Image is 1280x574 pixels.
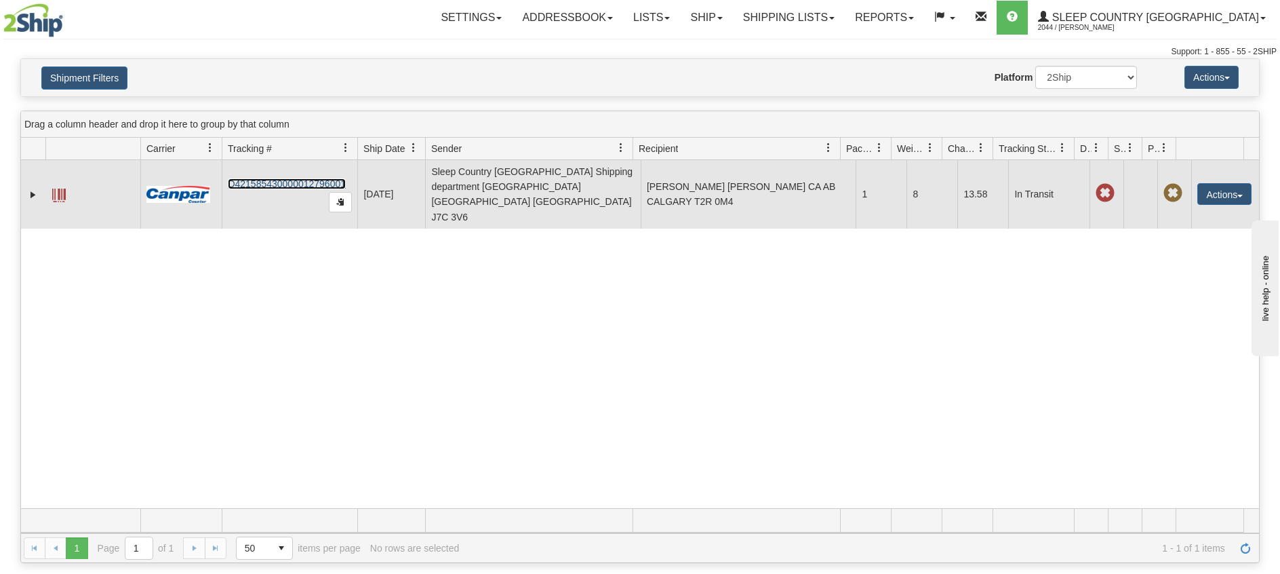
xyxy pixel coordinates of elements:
[363,142,405,155] span: Ship Date
[623,1,680,35] a: Lists
[334,136,357,159] a: Tracking # filter column settings
[425,160,641,229] td: Sleep Country [GEOGRAPHIC_DATA] Shipping department [GEOGRAPHIC_DATA] [GEOGRAPHIC_DATA] [GEOGRAPH...
[271,537,292,559] span: select
[10,12,125,22] div: live help - online
[868,136,891,159] a: Packages filter column settings
[906,160,957,229] td: 8
[125,537,153,559] input: Page 1
[897,142,925,155] span: Weight
[1096,184,1115,203] span: Late
[329,192,352,212] button: Copy to clipboard
[995,71,1033,84] label: Platform
[1235,537,1256,559] a: Refresh
[228,142,272,155] span: Tracking #
[1153,136,1176,159] a: Pickup Status filter column settings
[1163,184,1182,203] span: Pickup Not Assigned
[1080,142,1092,155] span: Delivery Status
[1119,136,1142,159] a: Shipment Issues filter column settings
[1197,183,1252,205] button: Actions
[146,186,210,203] img: 14 - Canpar
[680,1,732,35] a: Ship
[41,66,127,90] button: Shipment Filters
[1049,12,1259,23] span: Sleep Country [GEOGRAPHIC_DATA]
[357,160,425,229] td: [DATE]
[999,142,1058,155] span: Tracking Status
[919,136,942,159] a: Weight filter column settings
[1114,142,1125,155] span: Shipment Issues
[856,160,906,229] td: 1
[370,543,460,554] div: No rows are selected
[52,183,66,204] a: Label
[948,142,976,155] span: Charge
[846,142,875,155] span: Packages
[1249,218,1279,356] iframe: chat widget
[402,136,425,159] a: Ship Date filter column settings
[845,1,924,35] a: Reports
[66,537,87,559] span: Page 1
[1008,160,1089,229] td: In Transit
[512,1,623,35] a: Addressbook
[817,136,840,159] a: Recipient filter column settings
[1051,136,1074,159] a: Tracking Status filter column settings
[3,46,1277,58] div: Support: 1 - 855 - 55 - 2SHIP
[1148,142,1159,155] span: Pickup Status
[733,1,845,35] a: Shipping lists
[21,111,1259,138] div: grid grouping header
[245,541,262,555] span: 50
[468,543,1225,554] span: 1 - 1 of 1 items
[1028,1,1276,35] a: Sleep Country [GEOGRAPHIC_DATA] 2044 / [PERSON_NAME]
[1184,66,1239,89] button: Actions
[199,136,222,159] a: Carrier filter column settings
[26,188,40,202] a: Expand
[1038,21,1140,35] span: 2044 / [PERSON_NAME]
[236,537,361,560] span: items per page
[98,537,174,560] span: Page of 1
[609,136,633,159] a: Sender filter column settings
[431,1,512,35] a: Settings
[146,142,176,155] span: Carrier
[957,160,1008,229] td: 13.58
[431,142,462,155] span: Sender
[1085,136,1108,159] a: Delivery Status filter column settings
[3,3,63,37] img: logo2044.jpg
[641,160,856,229] td: [PERSON_NAME] [PERSON_NAME] CA AB CALGARY T2R 0M4
[236,537,293,560] span: Page sizes drop down
[228,178,346,189] a: D421585430000012796001
[969,136,993,159] a: Charge filter column settings
[639,142,678,155] span: Recipient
